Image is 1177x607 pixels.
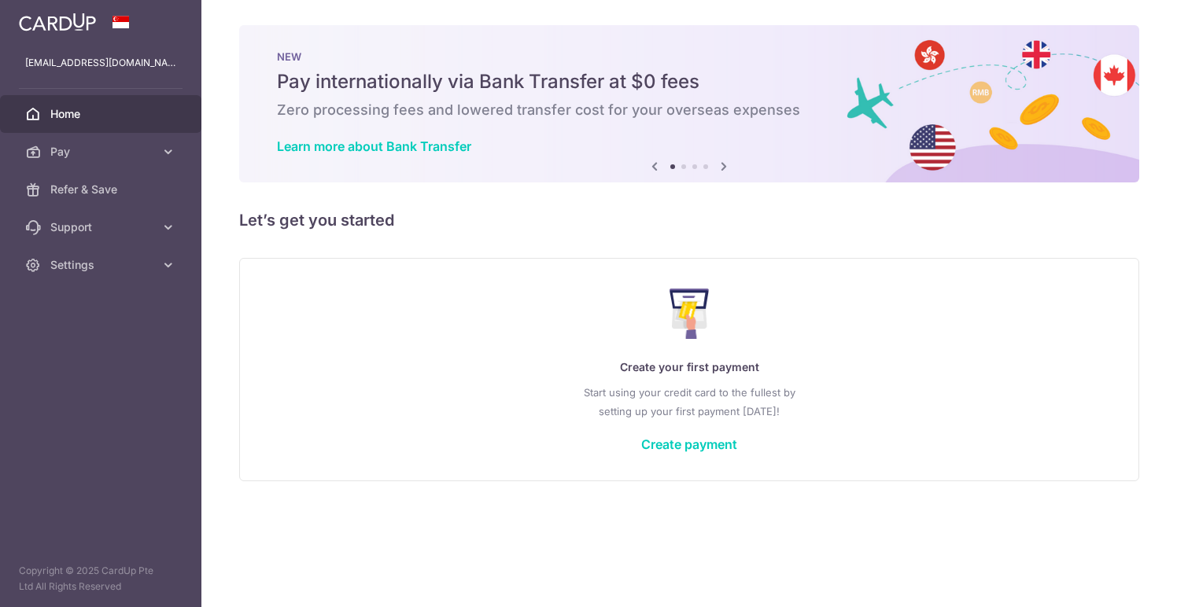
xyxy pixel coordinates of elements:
[277,69,1101,94] h5: Pay internationally via Bank Transfer at $0 fees
[277,138,471,154] a: Learn more about Bank Transfer
[50,257,154,273] span: Settings
[25,55,176,71] p: [EMAIL_ADDRESS][DOMAIN_NAME]
[239,208,1139,233] h5: Let’s get you started
[50,219,154,235] span: Support
[277,50,1101,63] p: NEW
[19,13,96,31] img: CardUp
[277,101,1101,120] h6: Zero processing fees and lowered transfer cost for your overseas expenses
[271,383,1107,421] p: Start using your credit card to the fullest by setting up your first payment [DATE]!
[50,106,154,122] span: Home
[271,358,1107,377] p: Create your first payment
[50,182,154,197] span: Refer & Save
[239,25,1139,182] img: Bank transfer banner
[670,289,710,339] img: Make Payment
[50,144,154,160] span: Pay
[641,436,737,452] a: Create payment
